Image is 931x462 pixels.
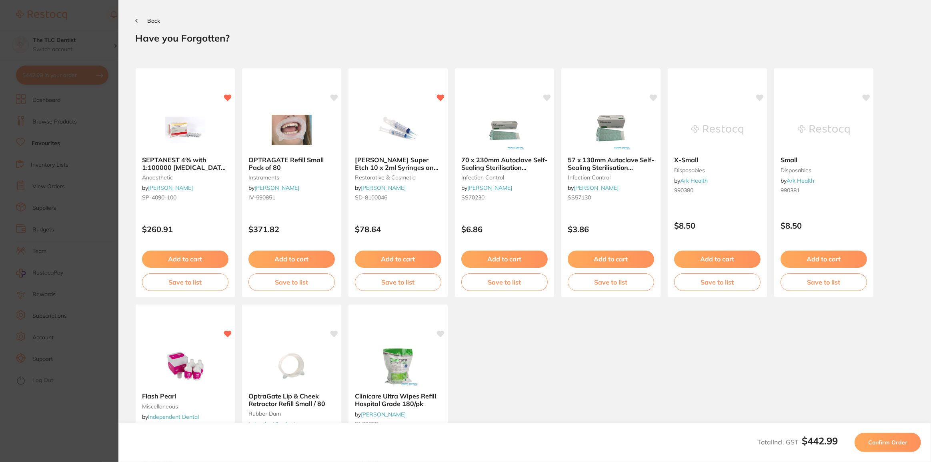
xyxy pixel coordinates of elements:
a: [PERSON_NAME] [254,184,299,191]
a: Ark Health [787,177,814,184]
b: OptraGate Lip & Cheek Retractor Refill Small / 80 [248,392,335,407]
button: Add to cart [568,251,654,267]
b: OPTRAGATE Refill Small Pack of 80 [248,156,335,171]
b: SEPTANEST 4% with 1:100000 adrenalin 2.2ml 2xBox 50 GOLD [142,156,228,171]
span: by [355,184,406,191]
span: by [142,413,199,420]
button: Add to cart [781,251,867,267]
span: by [674,177,708,184]
img: X-Small [691,110,743,150]
img: Small [798,110,850,150]
b: Flash Pearl [142,392,228,400]
span: by [781,177,814,184]
img: OPTRAGATE Refill Small Pack of 80 [266,110,318,150]
a: [PERSON_NAME] [148,184,193,191]
img: HENRY SCHEIN Super Etch 10 x 2ml Syringes and 50 Tips [372,110,424,150]
a: [PERSON_NAME] [574,184,619,191]
small: SD-8100046 [355,194,441,201]
span: by [248,184,299,191]
a: Ivoclar Vivadent [254,420,296,428]
p: $78.64 [355,225,441,234]
a: Ark Health [680,177,708,184]
p: $8.50 [781,221,867,230]
small: restorative & cosmetic [355,174,441,181]
img: OptraGate Lip & Cheek Retractor Refill Small / 80 [266,346,318,386]
small: disposables [674,167,761,173]
a: Independent Dental [148,413,199,420]
b: Clinicare Ultra Wipes Refill Hospital Grade 180/pk [355,392,441,407]
span: Back [147,17,160,24]
span: Total Incl. GST [757,438,838,446]
small: SS70230 [461,194,548,201]
small: instruments [248,174,335,181]
small: disposables [781,167,867,173]
button: Save to list [355,273,441,291]
button: Back [135,18,160,24]
a: [PERSON_NAME] [361,411,406,418]
button: Add to cart [674,251,761,267]
a: [PERSON_NAME] [467,184,512,191]
span: by [355,411,406,418]
img: 57 x 130mm Autoclave Self-Sealing Sterilisation Pouches 200/pk [585,110,637,150]
b: 70 x 230mm Autoclave Self-Sealing Sterilisation Pouches 200/pk [461,156,548,171]
span: by [461,184,512,191]
small: IV-590851 [248,194,335,201]
p: $6.86 [461,225,548,234]
a: [PERSON_NAME] [361,184,406,191]
p: $371.82 [248,225,335,234]
button: Add to cart [355,251,441,267]
h2: Have you Forgotten? [135,32,914,44]
span: by [568,184,619,191]
img: Flash Pearl [159,346,211,386]
b: HENRY SCHEIN Super Etch 10 x 2ml Syringes and 50 Tips [355,156,441,171]
button: Add to cart [461,251,548,267]
button: Save to list [781,273,867,291]
span: Confirm Order [868,439,907,446]
p: $3.86 [568,225,654,234]
img: SEPTANEST 4% with 1:100000 adrenalin 2.2ml 2xBox 50 GOLD [159,110,211,150]
small: DL2960R [355,421,441,427]
small: anaesthetic [142,174,228,181]
button: Save to list [461,273,548,291]
button: Add to cart [142,251,228,267]
p: $260.91 [142,225,228,234]
button: Add to cart [248,251,335,267]
b: Small [781,156,867,163]
small: miscellaneous [142,403,228,410]
small: SP-4090-100 [142,194,228,201]
p: $8.50 [674,221,761,230]
small: SS57130 [568,194,654,201]
img: 70 x 230mm Autoclave Self-Sealing Sterilisation Pouches 200/pk [479,110,531,150]
span: by [142,184,193,191]
button: Save to list [674,273,761,291]
button: Save to list [248,273,335,291]
button: Save to list [142,273,228,291]
b: $442.99 [802,435,838,447]
img: Clinicare Ultra Wipes Refill Hospital Grade 180/pk [372,346,424,386]
span: by [248,420,296,428]
small: infection control [568,174,654,181]
b: X-Small [674,156,761,163]
button: Save to list [568,273,654,291]
small: rubber dam [248,410,335,417]
small: 990381 [781,187,867,193]
small: infection control [461,174,548,181]
b: 57 x 130mm Autoclave Self-Sealing Sterilisation Pouches 200/pk [568,156,654,171]
small: 990380 [674,187,761,193]
button: Confirm Order [855,433,921,452]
